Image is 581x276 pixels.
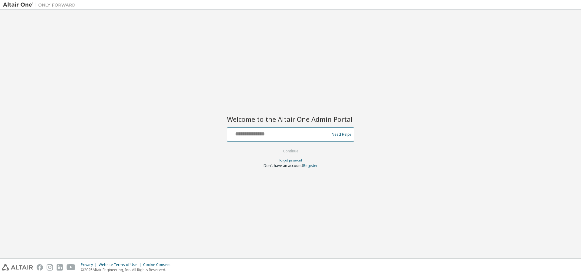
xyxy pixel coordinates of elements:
a: Register [303,163,318,168]
div: Privacy [81,262,99,267]
div: Cookie Consent [143,262,174,267]
img: youtube.svg [67,264,75,271]
h2: Welcome to the Altair One Admin Portal [227,115,354,123]
img: instagram.svg [47,264,53,271]
p: © 2025 Altair Engineering, Inc. All Rights Reserved. [81,267,174,272]
a: Forgot password [279,158,302,162]
img: altair_logo.svg [2,264,33,271]
img: facebook.svg [37,264,43,271]
div: Website Terms of Use [99,262,143,267]
img: Altair One [3,2,79,8]
img: linkedin.svg [57,264,63,271]
span: Don't have an account? [264,163,303,168]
